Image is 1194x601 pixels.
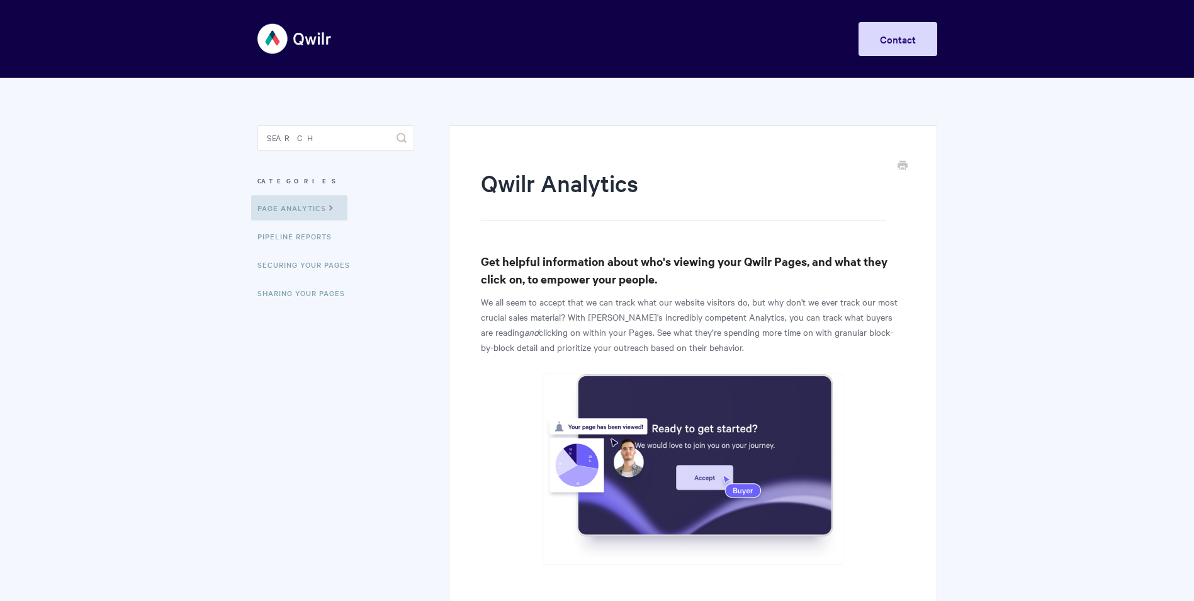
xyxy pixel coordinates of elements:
[257,169,414,192] h3: Categories
[859,22,937,56] a: Contact
[257,15,332,62] img: Qwilr Help Center
[481,167,886,221] h1: Qwilr Analytics
[481,253,904,288] h3: Get helpful information about who's viewing your Qwilr Pages, and what they click on, to empower ...
[257,125,414,151] input: Search
[898,159,908,173] a: Print this Article
[257,280,354,306] a: Sharing Your Pages
[257,252,359,277] a: Securing Your Pages
[251,195,347,220] a: Page Analytics
[481,294,904,355] p: We all seem to accept that we can track what our website visitors do, but why don't we ever track...
[257,224,341,249] a: Pipeline reports
[524,326,539,338] em: and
